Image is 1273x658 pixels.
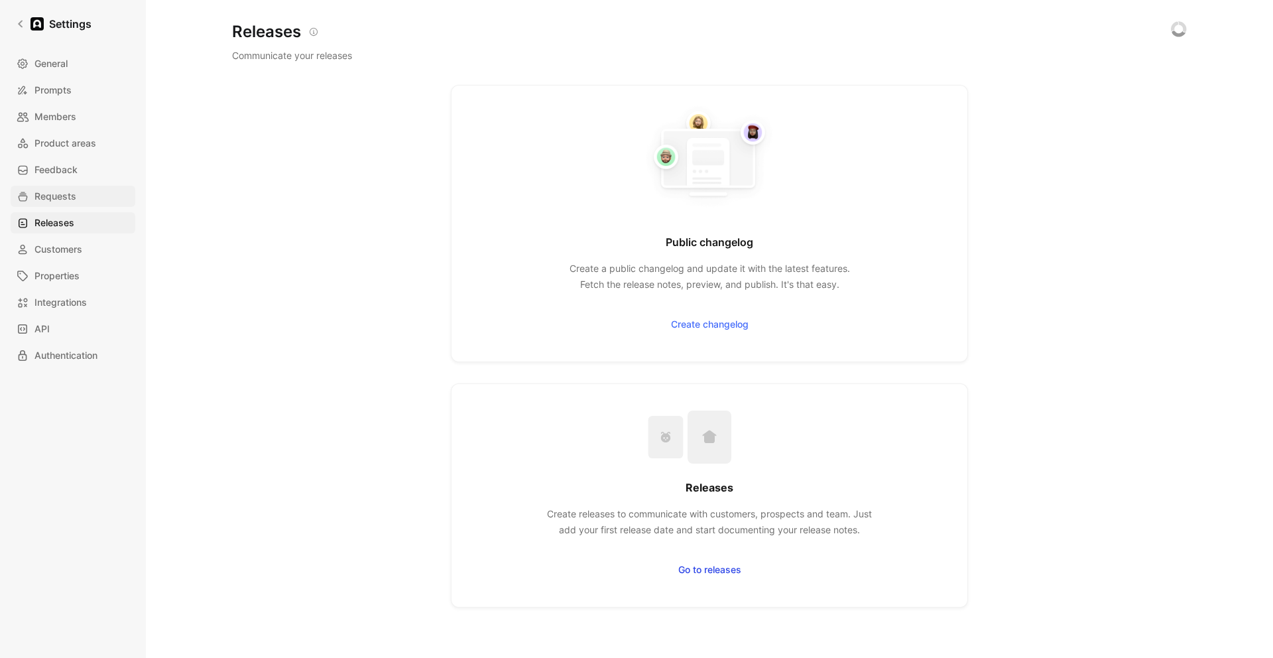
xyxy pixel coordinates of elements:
[11,212,135,233] a: Releases
[232,21,301,42] h1: Releases
[34,56,68,72] span: General
[34,82,72,98] span: Prompts
[11,53,135,74] a: General
[11,106,135,127] a: Members
[49,16,91,32] h1: Settings
[34,295,87,310] span: Integrations
[671,316,749,332] span: Create changelog
[34,215,74,231] span: Releases
[34,268,80,284] span: Properties
[660,314,760,335] button: Create changelog
[11,345,135,366] a: Authentication
[570,261,850,293] div: Create a public changelog and update it with the latest features. Fetch the release notes, previe...
[11,159,135,180] a: Feedback
[34,162,78,178] span: Feedback
[11,265,135,287] a: Properties
[639,99,780,213] img: public-changelog-light-CdXngHig.png
[544,506,875,538] p: Create releases to communicate with customers, prospects and team. Just add your first release da...
[34,135,96,151] span: Product areas
[11,11,97,37] a: Settings
[672,559,747,580] button: Go to releases
[34,321,50,337] span: API
[34,348,97,363] span: Authentication
[686,480,733,495] h2: Releases
[11,133,135,154] a: Product areas
[11,239,135,260] a: Customers
[232,48,352,64] p: Communicate your releases
[34,109,76,125] span: Members
[11,292,135,313] a: Integrations
[34,188,76,204] span: Requests
[11,186,135,207] a: Requests
[11,318,135,340] a: API
[666,234,753,250] h5: Public changelog
[11,80,135,101] a: Prompts
[34,241,82,257] span: Customers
